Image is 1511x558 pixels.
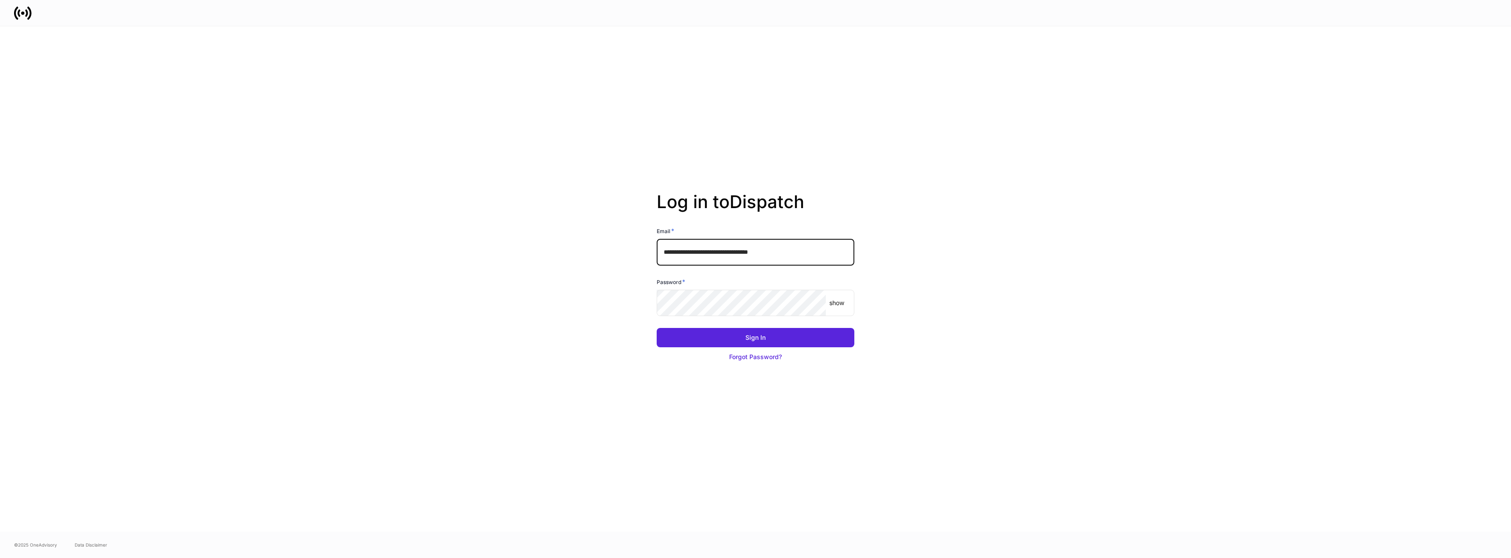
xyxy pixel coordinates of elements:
span: © 2025 OneAdvisory [14,541,57,548]
p: show [829,299,844,307]
a: Data Disclaimer [75,541,107,548]
h6: Password [657,277,685,286]
h2: Log in to Dispatch [657,191,854,227]
div: Sign In [745,333,766,342]
div: Forgot Password? [729,353,782,361]
button: Sign In [657,328,854,347]
h6: Email [657,227,674,235]
button: Forgot Password? [657,347,854,367]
